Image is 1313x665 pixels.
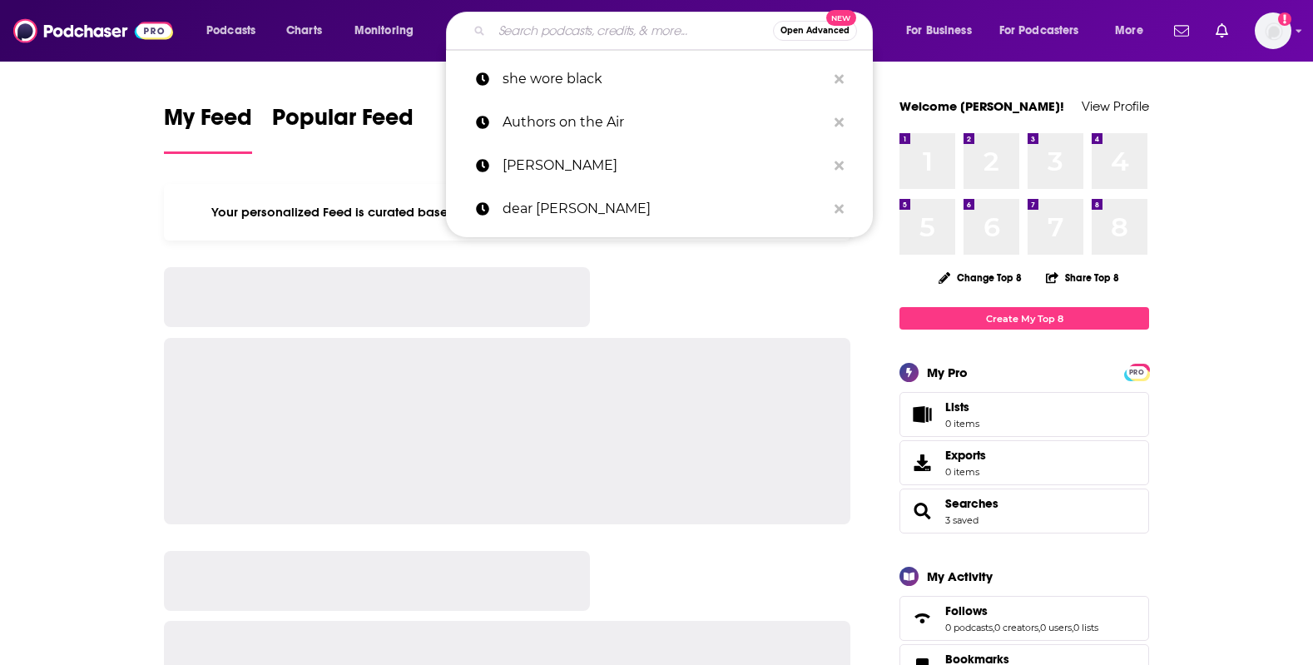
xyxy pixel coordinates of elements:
[905,607,939,630] a: Follows
[272,103,414,141] span: Popular Feed
[1115,19,1143,42] span: More
[994,622,1038,633] a: 0 creators
[905,451,939,474] span: Exports
[503,57,826,101] p: she wore black
[945,603,1098,618] a: Follows
[945,496,998,511] a: Searches
[773,21,857,41] button: Open AdvancedNew
[927,568,993,584] div: My Activity
[1255,12,1291,49] img: User Profile
[164,103,252,154] a: My Feed
[1040,622,1072,633] a: 0 users
[1255,12,1291,49] button: Show profile menu
[462,12,889,50] div: Search podcasts, credits, & more...
[899,307,1149,330] a: Create My Top 8
[1209,17,1235,45] a: Show notifications dropdown
[899,489,1149,533] span: Searches
[1127,366,1147,379] span: PRO
[446,187,873,231] a: dear [PERSON_NAME]
[1073,622,1098,633] a: 0 lists
[492,17,773,44] input: Search podcasts, credits, & more...
[945,622,993,633] a: 0 podcasts
[272,103,414,154] a: Popular Feed
[1045,261,1120,294] button: Share Top 8
[446,101,873,144] a: Authors on the Air
[945,399,979,414] span: Lists
[1103,17,1164,44] button: open menu
[927,365,968,380] div: My Pro
[164,184,850,241] div: Your personalized Feed is curated based on the Podcasts, Creators, Users, and Lists that you Follow.
[195,17,277,44] button: open menu
[945,418,979,429] span: 0 items
[503,187,826,231] p: dear chelsea
[275,17,332,44] a: Charts
[446,144,873,187] a: [PERSON_NAME]
[164,103,252,141] span: My Feed
[286,19,322,42] span: Charts
[1278,12,1291,26] svg: Add a profile image
[1127,365,1147,378] a: PRO
[945,448,986,463] span: Exports
[899,440,1149,485] a: Exports
[1038,622,1040,633] span: ,
[1082,98,1149,114] a: View Profile
[503,144,826,187] p: megan basham
[899,392,1149,437] a: Lists
[899,98,1064,114] a: Welcome [PERSON_NAME]!
[894,17,993,44] button: open menu
[906,19,972,42] span: For Business
[899,596,1149,641] span: Follows
[945,399,969,414] span: Lists
[1072,622,1073,633] span: ,
[945,514,979,526] a: 3 saved
[1167,17,1196,45] a: Show notifications dropdown
[1255,12,1291,49] span: Logged in as lcohen
[993,622,994,633] span: ,
[446,57,873,101] a: she wore black
[826,10,856,26] span: New
[945,603,988,618] span: Follows
[503,101,826,144] p: Authors on the Air
[905,403,939,426] span: Lists
[206,19,255,42] span: Podcasts
[13,15,173,47] img: Podchaser - Follow, Share and Rate Podcasts
[929,267,1032,288] button: Change Top 8
[905,499,939,523] a: Searches
[945,466,986,478] span: 0 items
[343,17,435,44] button: open menu
[354,19,414,42] span: Monitoring
[780,27,850,35] span: Open Advanced
[999,19,1079,42] span: For Podcasters
[988,17,1103,44] button: open menu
